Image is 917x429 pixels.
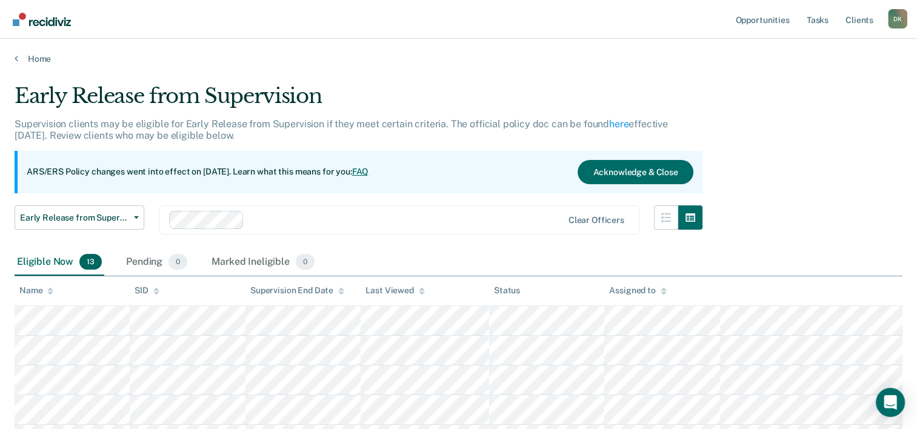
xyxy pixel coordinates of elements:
div: Open Intercom Messenger [876,388,905,417]
a: Home [15,53,902,64]
button: Acknowledge & Close [578,160,693,184]
div: Clear officers [569,215,624,225]
img: Recidiviz [13,13,71,26]
span: Early Release from Supervision [20,213,129,223]
div: Supervision End Date [250,285,344,296]
a: FAQ [352,167,369,176]
div: SID [135,285,159,296]
button: Profile dropdown button [888,9,907,28]
div: D K [888,9,907,28]
div: Pending0 [124,249,190,276]
button: Early Release from Supervision [15,205,144,230]
div: Name [19,285,53,296]
div: Marked Ineligible0 [209,249,317,276]
div: Eligible Now13 [15,249,104,276]
div: Last Viewed [365,285,424,296]
p: Supervision clients may be eligible for Early Release from Supervision if they meet certain crite... [15,118,668,141]
div: Status [494,285,520,296]
p: ARS/ERS Policy changes went into effect on [DATE]. Learn what this means for you: [27,166,368,178]
span: 13 [79,254,102,270]
div: Early Release from Supervision [15,84,702,118]
span: 0 [168,254,187,270]
span: 0 [296,254,315,270]
a: here [609,118,629,130]
div: Assigned to [609,285,666,296]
